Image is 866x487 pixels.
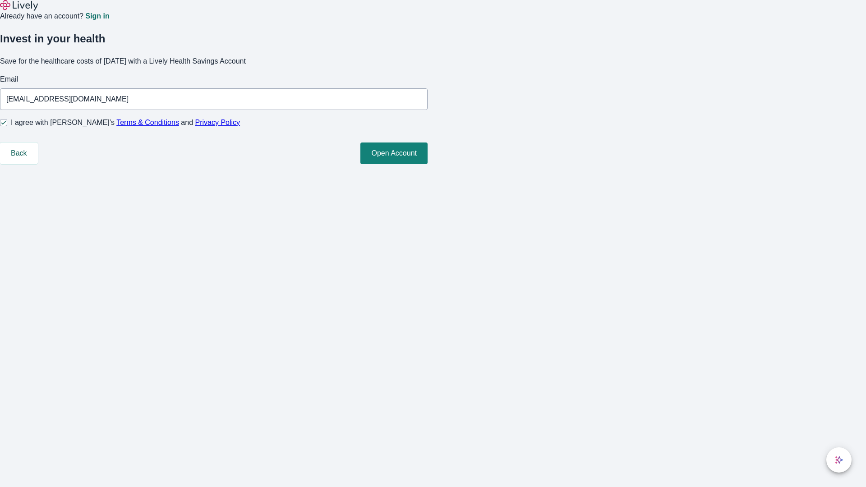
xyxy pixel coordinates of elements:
span: I agree with [PERSON_NAME]’s and [11,117,240,128]
svg: Lively AI Assistant [834,455,843,464]
button: chat [826,447,852,473]
a: Sign in [85,13,109,20]
a: Privacy Policy [195,119,240,126]
button: Open Account [360,142,428,164]
a: Terms & Conditions [116,119,179,126]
